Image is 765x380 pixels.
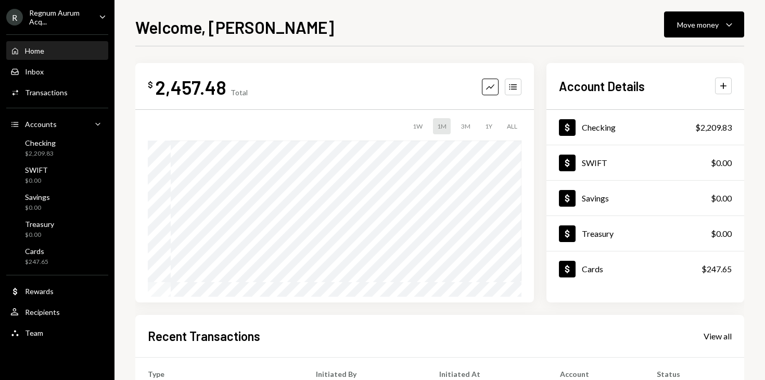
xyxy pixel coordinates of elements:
[6,189,108,214] a: Savings$0.00
[677,19,719,30] div: Move money
[704,330,732,341] a: View all
[25,258,48,267] div: $247.65
[702,263,732,275] div: $247.65
[711,227,732,240] div: $0.00
[6,162,108,187] a: SWIFT$0.00
[25,287,54,296] div: Rewards
[29,8,91,26] div: Regnum Aurum Acq...
[664,11,744,37] button: Move money
[457,118,475,134] div: 3M
[582,158,607,168] div: SWIFT
[6,41,108,60] a: Home
[704,331,732,341] div: View all
[25,138,56,147] div: Checking
[25,149,56,158] div: $2,209.83
[6,9,23,26] div: R
[25,328,43,337] div: Team
[546,251,744,286] a: Cards$247.65
[25,166,48,174] div: SWIFT
[6,83,108,102] a: Transactions
[582,193,609,203] div: Savings
[25,67,44,76] div: Inbox
[546,145,744,180] a: SWIFT$0.00
[546,110,744,145] a: Checking$2,209.83
[25,220,54,229] div: Treasury
[25,176,48,185] div: $0.00
[6,135,108,160] a: Checking$2,209.83
[582,122,616,132] div: Checking
[231,88,248,97] div: Total
[25,193,50,201] div: Savings
[155,75,226,99] div: 2,457.48
[503,118,521,134] div: ALL
[6,323,108,342] a: Team
[6,115,108,133] a: Accounts
[25,247,48,256] div: Cards
[25,46,44,55] div: Home
[6,244,108,269] a: Cards$247.65
[695,121,732,134] div: $2,209.83
[148,327,260,345] h2: Recent Transactions
[6,217,108,242] a: Treasury$0.00
[25,308,60,316] div: Recipients
[6,62,108,81] a: Inbox
[148,80,153,90] div: $
[481,118,496,134] div: 1Y
[546,181,744,216] a: Savings$0.00
[546,216,744,251] a: Treasury$0.00
[25,120,57,129] div: Accounts
[25,88,68,97] div: Transactions
[582,229,614,238] div: Treasury
[25,231,54,239] div: $0.00
[25,204,50,212] div: $0.00
[711,192,732,205] div: $0.00
[582,264,603,274] div: Cards
[6,282,108,300] a: Rewards
[433,118,451,134] div: 1M
[559,78,645,95] h2: Account Details
[409,118,427,134] div: 1W
[6,302,108,321] a: Recipients
[135,17,334,37] h1: Welcome, [PERSON_NAME]
[711,157,732,169] div: $0.00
